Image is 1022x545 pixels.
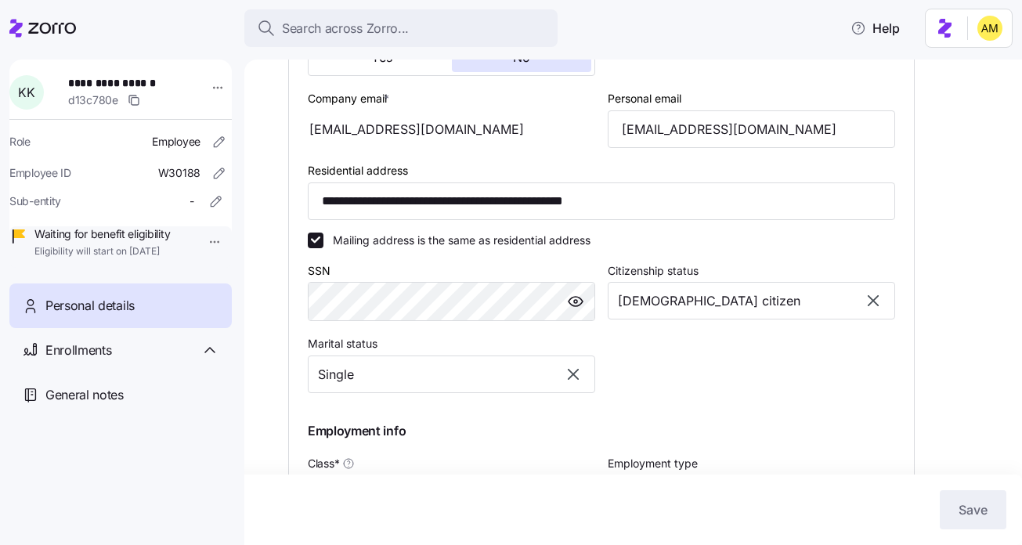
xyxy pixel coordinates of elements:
span: d13c780e [68,92,118,108]
span: Sub-entity [9,193,61,209]
span: Employee [152,134,200,150]
button: Save [940,490,1006,529]
span: Save [959,500,988,519]
label: SSN [308,262,330,280]
input: Select citizenship status [608,282,895,319]
span: Personal details [45,296,135,316]
span: Search across Zorro... [282,19,409,38]
label: Citizenship status [608,262,699,280]
span: Help [850,19,900,38]
span: Yes [371,51,392,63]
span: K K [18,86,34,99]
span: Employment info [308,421,406,441]
span: No [513,51,530,63]
span: Employee ID [9,165,71,181]
span: Eligibility will start on [DATE] [34,245,170,258]
span: - [190,193,194,209]
span: General notes [45,385,124,405]
label: Marital status [308,335,377,352]
label: Company email [308,90,392,107]
label: Residential address [308,162,408,179]
span: Waiting for benefit eligibility [34,226,170,242]
span: Class * [308,456,339,471]
button: Search across Zorro... [244,9,558,47]
label: Mailing address is the same as residential address [323,233,590,248]
label: Personal email [608,90,681,107]
input: Select marital status [308,356,595,393]
button: Help [838,13,912,44]
span: Enrollments [45,341,111,360]
span: Role [9,134,31,150]
img: dfaaf2f2725e97d5ef9e82b99e83f4d7 [977,16,1002,41]
label: Employment type [608,455,698,472]
span: W30188 [158,165,200,181]
input: Email [608,110,895,148]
